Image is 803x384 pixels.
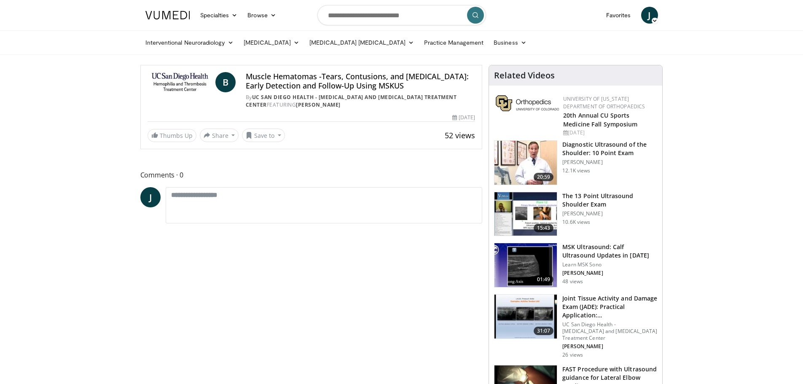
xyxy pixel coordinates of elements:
[534,327,554,335] span: 31:07
[200,129,239,142] button: Share
[562,159,657,166] p: [PERSON_NAME]
[140,169,483,180] span: Comments 0
[534,224,554,232] span: 15:43
[494,243,657,287] a: 01:49 MSK Ultrasound: Calf Ultrasound Updates in [DATE] Learn MSK Sono [PERSON_NAME] 48 views
[562,261,657,268] p: Learn MSK Sono
[534,275,554,284] span: 01:49
[562,294,657,320] h3: Joint Tissue Activity and Damage Exam (JADE): Practical Application:…
[562,167,590,174] p: 12.1K views
[563,129,655,137] div: [DATE]
[562,321,657,341] p: UC San Diego Health - [MEDICAL_DATA] and [MEDICAL_DATA] Treatment Center
[494,192,557,236] img: 7b323ec8-d3a2-4ab0-9251-f78bf6f4eb32.150x105_q85_crop-smart_upscale.jpg
[145,11,190,19] img: VuMedi Logo
[563,95,645,110] a: University of [US_STATE] Department of Orthopaedics
[317,5,486,25] input: Search topics, interventions
[494,70,555,81] h4: Related Videos
[494,295,557,338] img: f2cf6578-e068-444d-863e-805e7a418b97.150x105_q85_crop-smart_upscale.jpg
[246,94,475,109] div: By FEATURING
[562,192,657,209] h3: The 13 Point Ultrasound Shoulder Exam
[242,7,281,24] a: Browse
[419,34,489,51] a: Practice Management
[296,101,341,108] a: [PERSON_NAME]
[563,111,637,128] a: 20th Annual CU Sports Medicine Fall Symposium
[140,34,239,51] a: Interventional Neuroradiology
[562,343,657,350] p: [PERSON_NAME]
[148,72,212,92] img: UC San Diego Health - Hemophilia and Thrombosis Treatment Center
[494,141,557,185] img: 2e2aae31-c28f-4877-acf1-fe75dd611276.150x105_q85_crop-smart_upscale.jpg
[246,94,457,108] a: UC San Diego Health - [MEDICAL_DATA] and [MEDICAL_DATA] Treatment Center
[195,7,243,24] a: Specialties
[242,129,285,142] button: Save to
[562,352,583,358] p: 26 views
[562,210,657,217] p: [PERSON_NAME]
[562,243,657,260] h3: MSK Ultrasound: Calf Ultrasound Updates in [DATE]
[562,219,590,226] p: 10.6K views
[489,34,532,51] a: Business
[562,270,657,277] p: [PERSON_NAME]
[445,130,475,140] span: 52 views
[562,140,657,157] h3: Diagnostic Ultrasound of the Shoulder: 10 Point Exam
[601,7,636,24] a: Favorites
[496,95,559,111] img: 355603a8-37da-49b6-856f-e00d7e9307d3.png.150x105_q85_autocrop_double_scale_upscale_version-0.2.png
[641,7,658,24] a: J
[494,294,657,358] a: 31:07 Joint Tissue Activity and Damage Exam (JADE): Practical Application:… UC San Diego Health -...
[304,34,419,51] a: [MEDICAL_DATA] [MEDICAL_DATA]
[239,34,304,51] a: [MEDICAL_DATA]
[494,140,657,185] a: 20:59 Diagnostic Ultrasound of the Shoulder: 10 Point Exam [PERSON_NAME] 12.1K views
[562,278,583,285] p: 48 views
[494,243,557,287] img: 6615e1af-39ef-4e7e-8be4-3bde89461251.150x105_q85_crop-smart_upscale.jpg
[246,72,475,90] h4: Muscle Hematomas -Tears, Contusions, and [MEDICAL_DATA]: Early Detection and Follow-Up Using MSKUS
[148,129,196,142] a: Thumbs Up
[452,114,475,121] div: [DATE]
[534,173,554,181] span: 20:59
[494,192,657,236] a: 15:43 The 13 Point Ultrasound Shoulder Exam [PERSON_NAME] 10.6K views
[140,187,161,207] a: J
[215,72,236,92] a: B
